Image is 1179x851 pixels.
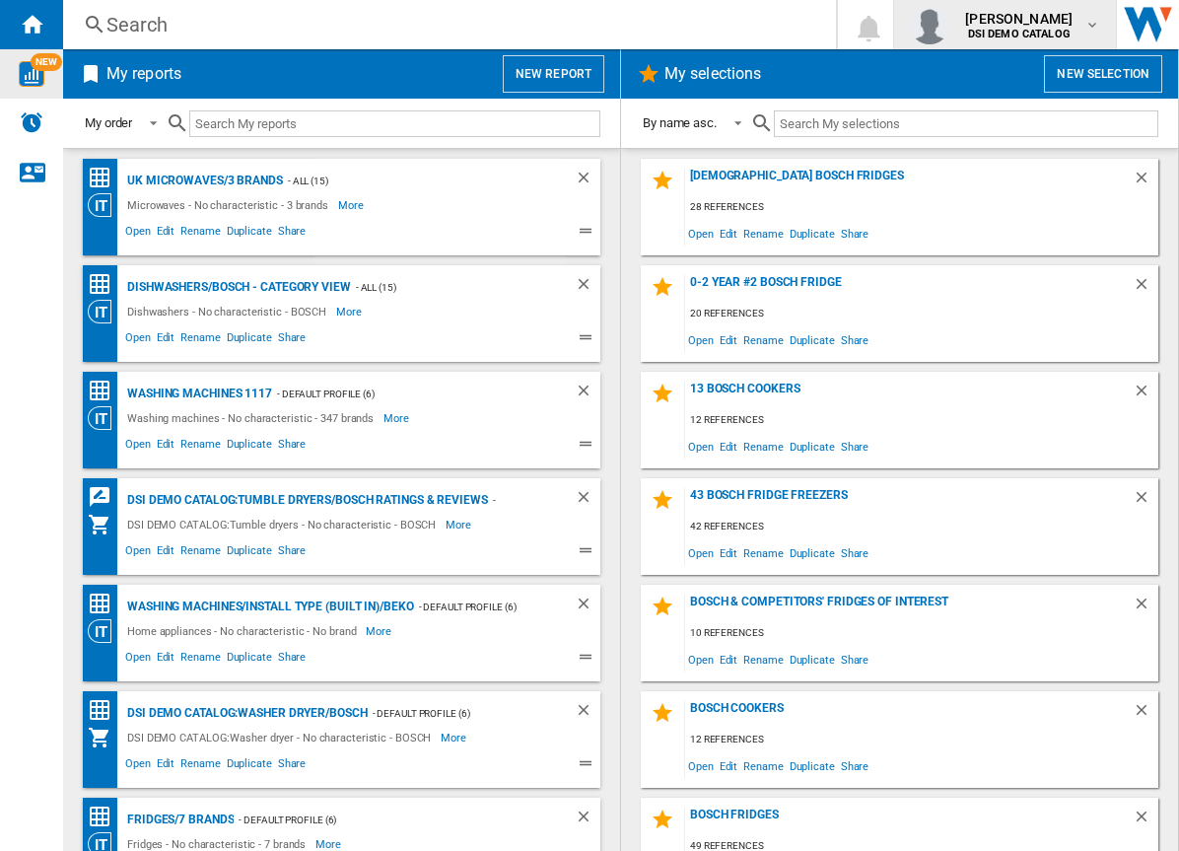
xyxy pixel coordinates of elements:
span: Share [275,648,310,672]
div: Delete [1133,169,1158,195]
span: Rename [740,646,786,673]
img: profile.jpg [910,5,949,44]
div: REVIEWS Matrix [88,485,122,510]
div: Price Matrix [88,698,122,723]
span: Edit [717,220,741,247]
div: My Assortment [88,513,122,536]
button: New report [503,55,604,93]
div: 12 references [685,408,1158,433]
div: Delete [575,169,600,193]
div: Price Matrix [88,272,122,297]
span: Rename [177,328,223,352]
span: Rename [177,754,223,778]
div: UK Microwaves/3 brands [122,169,283,193]
div: DSI DEMO CATALOG:Washer dryer/BOSCH [122,701,368,726]
div: Category View [88,300,122,323]
span: More [446,513,474,536]
span: Duplicate [787,646,838,673]
h2: My reports [103,55,185,93]
span: Share [275,222,310,246]
div: DSI DEMO CATALOG:Tumble dryers/BOSCH Ratings & Reviews [122,488,488,513]
span: Edit [717,539,741,566]
span: Share [275,435,310,459]
div: Price Matrix [88,805,122,829]
span: Share [838,752,872,779]
span: Open [122,328,154,352]
div: 43 Bosch Fridge Freezers [685,488,1133,515]
div: DSI DEMO CATALOG:Tumble dryers - No characteristic - BOSCH [122,513,446,536]
span: More [441,726,469,749]
span: More [338,193,367,217]
span: Share [275,541,310,565]
span: Share [838,326,872,353]
div: My order [85,115,132,130]
input: Search My selections [774,110,1158,137]
div: Bosch & Competitors' Fridges of Interest [685,595,1133,621]
div: [DEMOGRAPHIC_DATA] Bosch Fridges [685,169,1133,195]
div: Delete [575,275,600,300]
span: Edit [154,222,178,246]
span: Edit [154,328,178,352]
img: wise-card.svg [19,61,44,87]
span: Rename [740,752,786,779]
div: Delete [1133,701,1158,728]
div: Delete [575,488,600,513]
span: Rename [177,222,223,246]
span: Share [275,328,310,352]
span: Duplicate [224,222,275,246]
span: Open [685,220,717,247]
div: Delete [1133,275,1158,302]
span: Duplicate [224,754,275,778]
span: More [383,406,412,430]
div: Bosch Cookers [685,701,1133,728]
div: Delete [1133,382,1158,408]
span: Duplicate [224,435,275,459]
div: - Default profile (6) [368,701,535,726]
span: Edit [717,752,741,779]
span: Rename [740,433,786,460]
span: Duplicate [787,433,838,460]
div: Microwaves - No characteristic - 3 brands [122,193,338,217]
span: Share [275,754,310,778]
span: NEW [31,53,62,71]
div: Search [106,11,785,38]
span: Duplicate [224,328,275,352]
span: Rename [740,539,786,566]
div: Bosch Fridges [685,808,1133,834]
div: My Assortment [88,726,122,749]
span: Duplicate [787,220,838,247]
div: Washing machines 1117 [122,382,272,406]
div: Dishwashers/BOSCH - Category View [122,275,351,300]
span: Share [838,646,872,673]
span: Edit [154,648,178,672]
span: Edit [717,646,741,673]
span: Edit [154,541,178,565]
div: 13 Bosch Cookers [685,382,1133,408]
span: Rename [177,435,223,459]
span: Edit [717,433,741,460]
div: Home appliances - No characteristic - No brand [122,619,366,643]
span: Open [122,541,154,565]
div: Washing machines - No characteristic - 347 brands [122,406,383,430]
input: Search My reports [189,110,600,137]
div: Category View [88,406,122,430]
div: DSI DEMO CATALOG:Washer dryer - No characteristic - BOSCH [122,726,441,749]
div: - Default profile (6) [414,595,535,619]
div: - ALL (15) [283,169,535,193]
div: Delete [1133,595,1158,621]
span: More [336,300,365,323]
div: Washing machines/INSTALL TYPE (BUILT IN)/BEKO [122,595,414,619]
span: [PERSON_NAME] [965,9,1073,29]
span: Rename [740,220,786,247]
span: Open [685,539,717,566]
div: Price Matrix [88,592,122,616]
div: Delete [575,382,600,406]
div: 10 references [685,621,1158,646]
span: Duplicate [224,541,275,565]
div: - Default profile (6) [234,808,535,832]
div: Delete [1133,808,1158,834]
div: 42 references [685,515,1158,539]
div: 0-2 year #2 Bosch Fridge [685,275,1133,302]
div: Category View [88,619,122,643]
span: Open [685,433,717,460]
